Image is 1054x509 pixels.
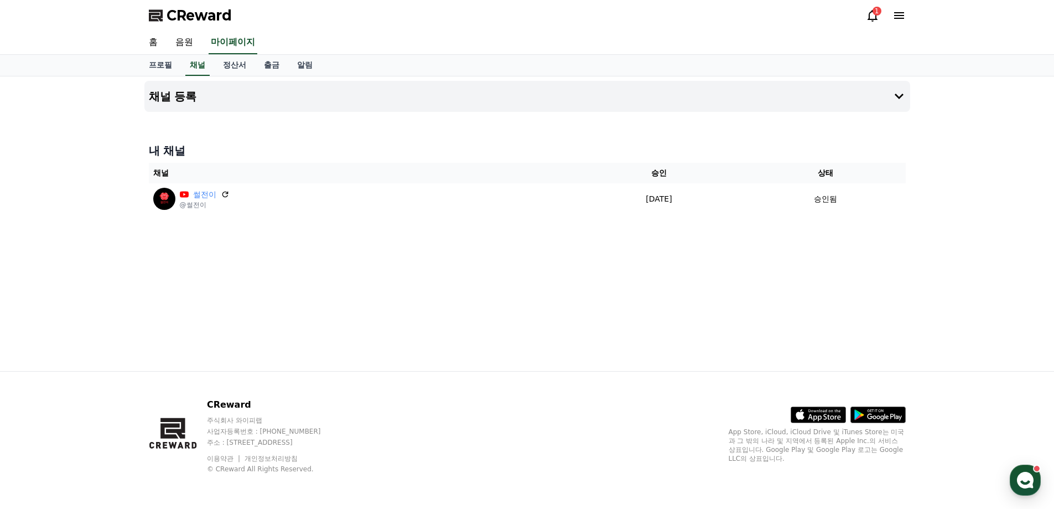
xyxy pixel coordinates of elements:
p: [DATE] [577,193,742,205]
p: CReward [207,398,342,412]
span: CReward [167,7,232,24]
p: 주소 : [STREET_ADDRESS] [207,438,342,447]
p: @썰전이 [180,200,230,209]
a: 썰전이 [193,189,216,200]
a: 정산서 [214,55,255,76]
th: 승인 [572,163,746,183]
a: 이용약관 [207,455,242,462]
a: CReward [149,7,232,24]
a: 채널 [185,55,210,76]
h4: 채널 등록 [149,90,197,102]
p: 주식회사 와이피랩 [207,416,342,425]
h4: 내 채널 [149,143,906,158]
img: 썰전이 [153,188,175,210]
p: 승인됨 [814,193,837,205]
p: © CReward All Rights Reserved. [207,465,342,474]
a: 출금 [255,55,288,76]
th: 상태 [746,163,905,183]
p: 사업자등록번호 : [PHONE_NUMBER] [207,427,342,436]
a: 음원 [167,31,202,54]
a: 1 [866,9,879,22]
button: 채널 등록 [144,81,910,112]
div: 1 [873,7,881,16]
th: 채널 [149,163,572,183]
a: 홈 [140,31,167,54]
p: App Store, iCloud, iCloud Drive 및 iTunes Store는 미국과 그 밖의 나라 및 지역에서 등록된 Apple Inc.의 서비스 상표입니다. Goo... [729,428,906,463]
a: 개인정보처리방침 [245,455,298,462]
a: 알림 [288,55,321,76]
a: 마이페이지 [209,31,257,54]
a: 프로필 [140,55,181,76]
